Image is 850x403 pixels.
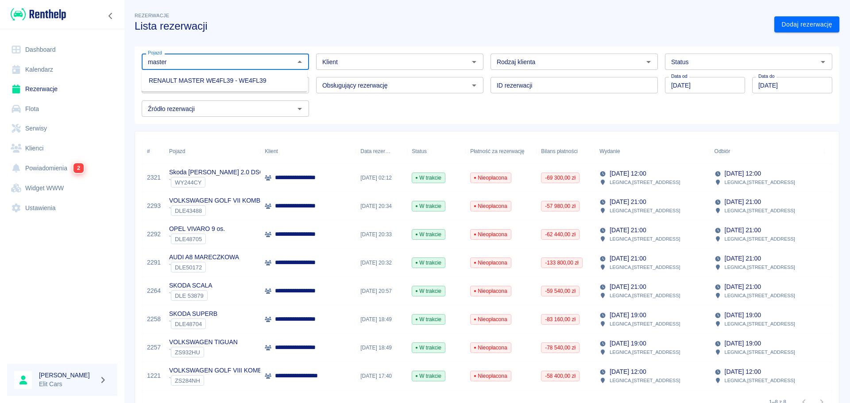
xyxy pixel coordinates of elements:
h3: Lista rezerwacji [135,20,767,32]
span: W trakcie [412,344,445,352]
a: Rezerwacje [7,79,117,99]
p: [DATE] 21:00 [725,226,761,235]
p: AUDI A8 MARECZKOWA [169,253,239,262]
span: W trakcie [412,174,445,182]
p: LEGNICA , [STREET_ADDRESS] [610,207,680,215]
a: Kalendarz [7,60,117,80]
span: W trakcie [412,287,445,295]
a: Renthelp logo [7,7,66,22]
p: [DATE] 12:00 [610,169,646,178]
span: ZS932HU [171,349,204,356]
div: Status [407,139,466,164]
p: [DATE] 21:00 [725,282,761,292]
span: -58 400,00 zł [541,372,579,380]
span: -62 440,00 zł [541,230,579,238]
div: [DATE] 20:33 [356,220,407,249]
a: 2291 [147,258,161,267]
p: LEGNICA , [STREET_ADDRESS] [610,376,680,384]
span: DLE48705 [171,236,205,242]
li: RENAULT MASTER WE4FL39 - WE4FL39 [142,73,307,88]
p: LEGNICA , [STREET_ADDRESS] [610,178,680,186]
span: DLE 53879 [171,292,207,299]
p: LEGNICA , [STREET_ADDRESS] [725,178,795,186]
span: Nieopłacona [471,174,510,182]
button: Zamknij [294,56,306,68]
p: [DATE] 21:00 [725,254,761,263]
div: ` [169,375,264,386]
p: LEGNICA , [STREET_ADDRESS] [725,263,795,271]
div: Klient [265,139,278,164]
div: Wydanie [599,139,620,164]
p: [DATE] 19:00 [610,339,646,348]
button: Zwiń nawigację [104,10,117,22]
p: LEGNICA , [STREET_ADDRESS] [610,348,680,356]
img: Renthelp logo [11,7,66,22]
button: Sort [730,145,742,157]
p: [DATE] 12:00 [725,169,761,178]
span: ZS284NH [171,377,204,384]
p: OPEL VIVARO 9 os. [169,224,225,234]
span: Nieopłacona [471,259,510,267]
button: Otwórz [642,56,655,68]
span: -83 160,00 zł [541,315,579,323]
button: Sort [390,145,403,157]
span: Nieopłacona [471,287,510,295]
span: -78 540,00 zł [541,344,579,352]
span: W trakcie [412,372,445,380]
span: -133 800,00 zł [541,259,582,267]
p: [DATE] 19:00 [610,311,646,320]
p: LEGNICA , [STREET_ADDRESS] [610,263,680,271]
span: 2 [73,163,84,173]
span: Nieopłacona [471,230,510,238]
span: W trakcie [412,202,445,210]
p: LEGNICA , [STREET_ADDRESS] [725,235,795,243]
a: Dashboard [7,40,117,60]
p: SKODA SCALA [169,281,212,290]
div: # [143,139,165,164]
span: -59 540,00 zł [541,287,579,295]
p: [DATE] 21:00 [610,282,646,292]
p: [DATE] 19:00 [725,311,761,320]
div: Wydanie [595,139,710,164]
span: W trakcie [412,230,445,238]
button: Otwórz [817,56,829,68]
p: LEGNICA , [STREET_ADDRESS] [725,348,795,356]
span: DLE48704 [171,321,205,327]
div: ` [169,262,239,273]
p: [DATE] 21:00 [725,197,761,207]
p: LEGNICA , [STREET_ADDRESS] [725,207,795,215]
span: Nieopłacona [471,344,510,352]
a: 1221 [147,371,161,380]
div: ` [169,290,212,301]
div: [DATE] 20:34 [356,192,407,220]
span: Nieopłacona [471,202,510,210]
p: VOLKSWAGEN GOLF VII KOMBI [169,196,262,205]
p: VOLKSWAGEN TIGUAN [169,338,238,347]
button: Otwórz [468,79,480,92]
p: [DATE] 21:00 [610,197,646,207]
p: LEGNICA , [STREET_ADDRESS] [610,292,680,299]
a: 2264 [147,286,161,296]
p: [DATE] 12:00 [725,367,761,376]
p: [DATE] 12:00 [610,367,646,376]
div: Pojazd [165,139,260,164]
p: LEGNICA , [STREET_ADDRESS] [725,320,795,328]
a: Ustawienia [7,198,117,218]
div: Klient [260,139,356,164]
span: WY244CY [171,179,205,186]
span: Nieopłacona [471,372,510,380]
button: Otwórz [294,103,306,115]
p: Skoda [PERSON_NAME] 2.0 DSG [169,168,264,177]
div: Odbiór [715,139,730,164]
p: SKODA SUPERB [169,309,217,319]
div: Data rezerwacji [360,139,390,164]
span: W trakcie [412,259,445,267]
button: Otwórz [468,56,480,68]
div: [DATE] 18:49 [356,334,407,362]
p: VOLKSWAGEN GOLF VIII KOMBI [169,366,264,375]
div: [DATE] 17:40 [356,362,407,390]
div: ` [169,319,217,329]
a: Klienci [7,138,117,158]
p: LEGNICA , [STREET_ADDRESS] [725,376,795,384]
span: -57 980,00 zł [541,202,579,210]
